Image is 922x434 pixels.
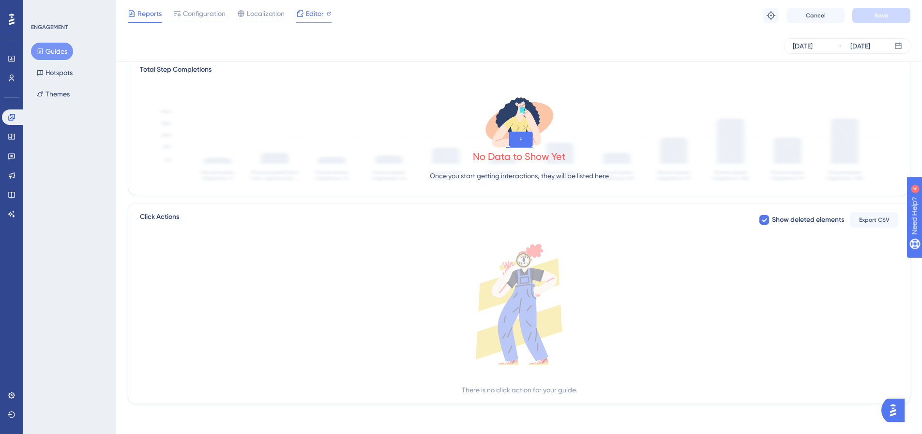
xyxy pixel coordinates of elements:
[430,170,609,182] p: Once you start getting interactions, they will be listed here
[850,40,870,52] div: [DATE]
[137,8,162,19] span: Reports
[852,8,910,23] button: Save
[462,384,577,396] div: There is no click action for your guide.
[23,2,60,14] span: Need Help?
[875,12,888,19] span: Save
[247,8,285,19] span: Localization
[31,43,73,60] button: Guides
[793,40,813,52] div: [DATE]
[786,8,845,23] button: Cancel
[67,5,70,13] div: 4
[183,8,226,19] span: Configuration
[31,85,76,103] button: Themes
[850,212,898,228] button: Export CSV
[881,396,910,425] iframe: UserGuiding AI Assistant Launcher
[140,211,179,229] span: Click Actions
[140,64,212,76] div: Total Step Completions
[772,214,844,226] span: Show deleted elements
[31,23,68,31] div: ENGAGEMENT
[806,12,826,19] span: Cancel
[306,8,324,19] span: Editor
[859,216,890,224] span: Export CSV
[473,150,566,163] div: No Data to Show Yet
[31,64,78,81] button: Hotspots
